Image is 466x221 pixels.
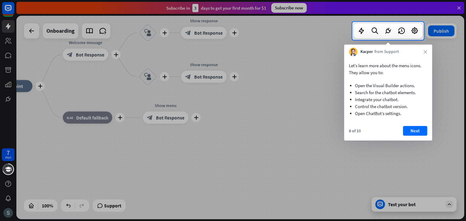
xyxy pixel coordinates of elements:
li: Open ChatBot’s settings. [355,110,421,117]
span: Kacper [360,49,373,55]
p: Let’s learn more about the menu icons. They allow you to: [349,62,427,76]
span: from Support [374,49,399,55]
button: Open LiveChat chat widget [5,2,23,21]
button: Next [403,126,427,136]
i: close [424,50,427,54]
div: 8 of 10 [349,128,361,134]
li: Search for the chatbot elements. [355,89,421,96]
li: Integrate your chatbot. [355,96,421,103]
li: Open the Visual Builder actions. [355,82,421,89]
li: Control the chatbot version. [355,103,421,110]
